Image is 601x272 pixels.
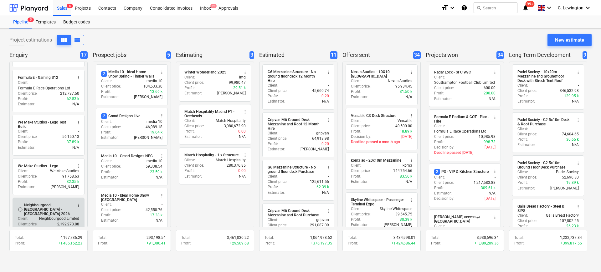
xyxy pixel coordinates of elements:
[268,174,278,179] p: Client :
[18,91,38,96] p: Client price :
[351,70,405,78] div: Nexus Studios - 10X10 [GEOGRAPHIC_DATA]
[476,5,481,10] span: search
[184,109,239,118] div: Match Hospitality Madrid F1 - Overheads
[393,168,412,174] p: 144,754.66
[517,213,528,218] p: Client :
[395,84,412,89] p: 95,934.45
[101,78,112,84] p: Client :
[184,85,195,91] p: Profit :
[159,70,164,75] span: more_vert
[550,186,579,191] p: [PERSON_NAME]
[18,139,28,145] p: Profit :
[9,51,78,59] p: Enquiry
[156,175,162,180] p: N/A
[18,102,35,107] p: Estimator :
[434,139,444,145] p: Profit :
[578,83,579,88] p: -
[176,51,247,59] p: Estimating
[18,174,38,179] p: Client price :
[316,131,329,136] p: gripvan
[492,70,497,75] span: more_vert
[184,91,202,96] p: Estimator :
[162,202,162,207] p: -
[556,169,579,175] p: Padel Society
[243,153,248,158] span: more_vert
[517,204,572,213] div: Gails Bread Factory - Steel & SIPS
[166,51,171,59] span: 5
[57,222,79,227] p: 2,192,273.88
[268,184,278,190] p: Profit :
[492,169,497,174] span: more_vert
[409,198,414,203] span: more_vert
[489,96,496,102] p: N/A
[517,175,537,180] p: Client price :
[239,174,246,179] p: N/A
[146,164,162,169] p: 59,338.54
[312,136,329,141] p: 64,918.98
[9,16,32,28] a: Pipeline5
[101,94,119,100] p: Estimator :
[328,83,329,88] p: -
[351,134,371,139] p: Decision by :
[398,118,412,123] p: Versatile
[101,202,112,207] p: Client :
[409,158,414,163] span: more_vert
[268,136,287,141] p: Client price :
[101,169,111,175] p: Profit :
[184,134,202,139] p: Estimator :
[78,129,79,134] p: -
[413,51,421,59] span: 34
[485,196,496,201] p: [DATE]
[434,150,496,155] p: Deadline passed [DATE]
[184,118,195,123] p: Client :
[434,96,452,102] p: Estimator :
[434,180,454,185] p: Client price :
[351,168,371,174] p: Client price :
[59,16,94,28] a: Budget codes
[351,198,405,206] div: Skyline Whitespace - Passenger Terminal Expo
[441,4,449,12] i: format_size
[18,169,28,174] p: Client :
[479,134,496,139] p: 10,985.98
[60,36,68,44] span: View as columns
[268,99,285,104] p: Estimator :
[496,51,504,59] span: 34
[312,88,329,93] p: 45,660.74
[546,213,579,218] p: Gails Bread Factory
[184,158,195,163] p: Client :
[76,203,81,208] span: more_vert
[517,161,572,169] div: Padel Society - G2 5x10m Ground Floor Deck Purchase
[18,164,58,169] div: We Make Studios - Lego
[481,185,496,191] p: 309.61 k
[434,185,444,191] p: Profit :
[400,129,412,134] p: 18.89 k
[484,139,496,145] p: 998.73
[517,169,528,175] p: Client :
[184,168,195,174] p: Profit :
[268,141,278,147] p: Profit :
[18,184,35,190] p: Estimator :
[67,4,73,8] span: 5
[67,96,79,102] p: 62.53 k
[101,113,140,119] div: Grand Designs Live
[434,134,454,139] p: Client price :
[555,36,584,44] div: New estimate
[268,190,285,195] p: Estimator :
[434,191,452,196] p: Estimator :
[576,204,581,209] span: more_vert
[401,134,412,139] p: [DATE]
[60,91,79,96] p: 212,737.50
[243,70,248,75] span: more_vert
[18,222,38,227] p: Client price :
[517,83,528,88] p: Client :
[80,51,88,59] span: 17
[159,154,164,159] span: more_vert
[268,93,278,99] p: Profit :
[101,193,156,202] div: Media 10 - Ideal Home Show [GEOGRAPHIC_DATA]
[101,70,156,78] div: Media 10 - Ideal Home Show Spring - Timber Walls
[403,163,412,168] p: kpm3
[74,36,81,44] span: View as columns
[395,212,412,217] p: 39,545.75
[566,137,579,142] p: 30.65 k
[576,118,581,123] span: more_vert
